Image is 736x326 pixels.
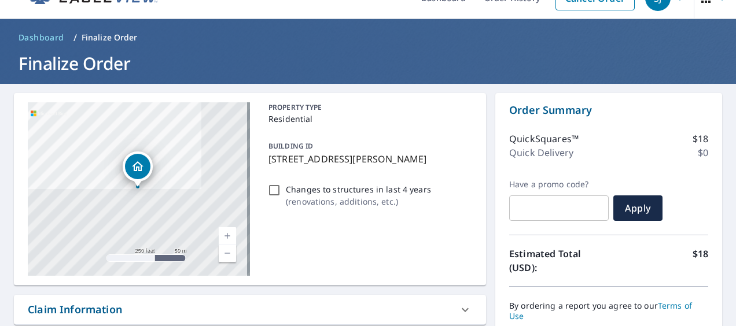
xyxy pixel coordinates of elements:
[509,179,609,190] label: Have a promo code?
[509,146,573,160] p: Quick Delivery
[14,295,486,324] div: Claim Information
[219,244,236,262] a: Current Level 17, Zoom Out
[268,102,468,113] p: PROPERTY TYPE
[28,302,122,317] div: Claim Information
[509,102,708,118] p: Order Summary
[286,183,431,195] p: Changes to structures in last 4 years
[82,32,138,43] p: Finalize Order
[73,31,77,45] li: /
[14,51,722,75] h1: Finalize Order
[286,195,431,208] p: ( renovations, additions, etc. )
[509,247,609,275] p: Estimated Total (USD):
[509,300,692,321] a: Terms of Use
[268,152,468,166] p: [STREET_ADDRESS][PERSON_NAME]
[14,28,69,47] a: Dashboard
[268,113,468,125] p: Residential
[123,151,153,187] div: Dropped pin, building 1, Residential property, 11685 Heinz Ct Oakton, VA 22124
[613,195,663,221] button: Apply
[693,247,708,275] p: $18
[509,132,579,146] p: QuickSquares™
[268,141,313,151] p: BUILDING ID
[219,227,236,244] a: Current Level 17, Zoom In
[693,132,708,146] p: $18
[14,28,722,47] nav: breadcrumb
[698,146,708,160] p: $0
[623,202,653,214] span: Apply
[19,32,64,43] span: Dashboard
[509,301,708,321] p: By ordering a report you agree to our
